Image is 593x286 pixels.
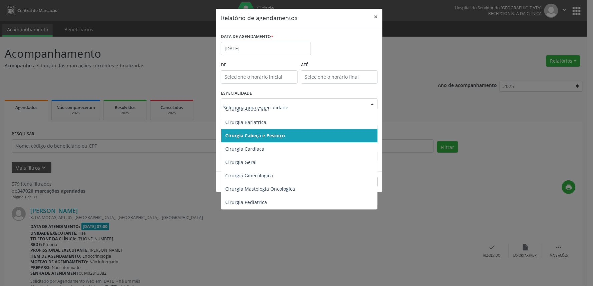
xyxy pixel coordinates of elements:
[225,172,273,179] span: Cirurgia Ginecologica
[225,132,285,139] span: Cirurgia Cabeça e Pescoço
[301,60,378,70] label: ATÉ
[225,186,295,192] span: Cirurgia Mastologia Oncologica
[221,70,298,84] input: Selecione o horário inicial
[221,88,252,99] label: ESPECIALIDADE
[225,159,257,165] span: Cirurgia Geral
[221,32,273,42] label: DATA DE AGENDAMENTO
[225,119,266,125] span: Cirurgia Bariatrica
[221,60,298,70] label: De
[225,199,267,205] span: Cirurgia Pediatrica
[221,13,297,22] h5: Relatório de agendamentos
[221,42,311,55] input: Selecione uma data ou intervalo
[369,9,382,25] button: Close
[223,101,364,114] input: Seleciona uma especialidade
[225,146,264,152] span: Cirurgia Cardiaca
[301,70,378,84] input: Selecione o horário final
